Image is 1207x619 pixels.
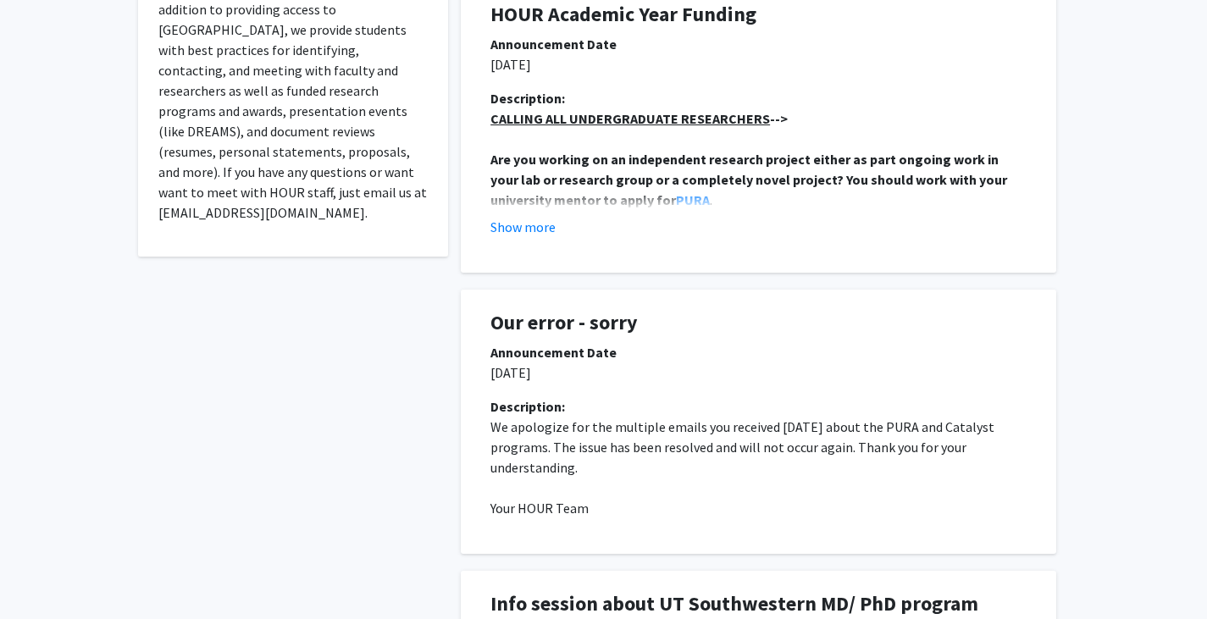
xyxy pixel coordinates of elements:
[676,191,710,208] a: PURA
[13,543,72,606] iframe: Chat
[490,592,1027,616] h1: Info session about UT Southwestern MD/ PhD program
[490,362,1027,383] p: [DATE]
[490,3,1027,27] h1: HOUR Academic Year Funding
[490,110,788,127] strong: -->
[490,311,1027,335] h1: Our error - sorry
[490,54,1027,75] p: [DATE]
[490,151,1010,208] strong: Are you working on an independent research project either as part ongoing work in your lab or res...
[490,417,1027,478] p: We apologize for the multiple emails you received [DATE] about the PURA and Catalyst programs. Th...
[490,498,1027,518] p: Your HOUR Team
[490,149,1027,210] p: .
[490,88,1027,108] div: Description:
[490,342,1027,362] div: Announcement Date
[490,396,1027,417] div: Description:
[490,110,770,127] u: CALLING ALL UNDERGRADUATE RESEARCHERS
[490,217,556,237] button: Show more
[490,34,1027,54] div: Announcement Date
